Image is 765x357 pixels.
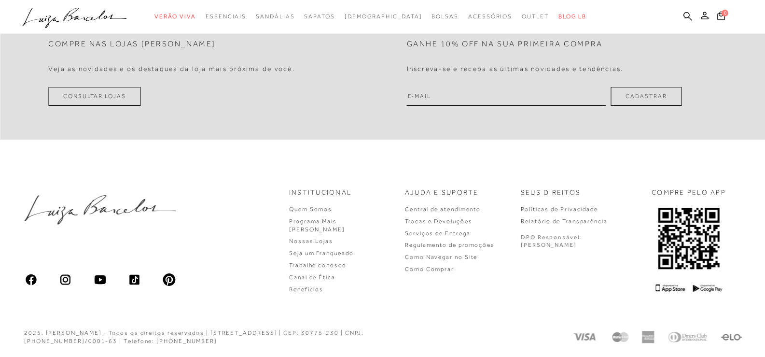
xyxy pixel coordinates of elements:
[558,13,586,20] span: BLOG LB
[522,8,549,26] a: noSubCategoriesText
[256,8,294,26] a: noSubCategoriesText
[304,8,334,26] a: noSubCategoriesText
[289,262,347,269] a: Trabalhe conosco
[405,218,472,225] a: Trocas e Devoluções
[407,87,606,106] input: E-mail
[405,242,495,248] a: Regulamento de promoções
[128,273,141,286] img: tiktok
[24,273,38,286] img: facebook_ios_glyph
[405,188,479,198] p: Ajuda e Suporte
[714,11,728,24] button: 0
[289,274,335,281] a: Canal de Ética
[468,8,512,26] a: noSubCategoriesText
[722,10,728,16] span: 0
[405,254,477,260] a: Como Navegar no Site
[256,13,294,20] span: Sandálias
[206,8,246,26] a: noSubCategoriesText
[289,218,345,233] a: Programa Mais [PERSON_NAME]
[611,87,682,106] button: Cadastrar
[345,8,422,26] a: noSubCategoriesText
[572,331,599,343] img: Visa
[93,273,107,286] img: youtube_material_rounded
[59,273,72,286] img: instagram_material_outline
[289,188,352,198] p: Institucional
[693,284,722,292] img: Google Play Logo
[24,195,176,225] img: luiza-barcelos.png
[289,206,332,213] a: Quem Somos
[405,206,481,213] a: Central de atendimento
[48,87,141,106] a: Consultar Lojas
[289,250,354,257] a: Seja um Franqueado
[666,331,709,343] img: Diners Club
[154,8,196,26] a: noSubCategoriesText
[521,188,581,198] p: Seus Direitos
[431,8,459,26] a: noSubCategoriesText
[345,13,422,20] span: [DEMOGRAPHIC_DATA]
[405,230,470,237] a: Serviços de Entrega
[521,233,583,250] p: DPO Responsável: [PERSON_NAME]
[162,273,176,286] img: pinterest_ios_filled
[521,206,598,213] a: Políticas de Privacidade
[206,13,246,20] span: Essenciais
[405,266,454,272] a: Como Comprar
[611,331,630,343] img: Mastercard
[48,65,295,73] h4: Veja as novidades e os destaques da loja mais próxima de você.
[289,238,333,244] a: Nossas Lojas
[431,13,459,20] span: Bolsas
[24,329,434,345] div: 2025, [PERSON_NAME] - Todos os direitos reservados | [STREET_ADDRESS] | CEP: 30775-230 | CNPJ: [P...
[721,331,742,343] img: Elo
[522,13,549,20] span: Outlet
[48,40,216,49] h2: Compre nas lojas [PERSON_NAME]
[655,284,685,292] img: App Store Logo
[407,40,603,49] h2: Ganhe 10% off na sua primeira compra
[521,218,608,225] a: Relatório de Transparência
[289,286,323,293] a: Benefícios
[468,13,512,20] span: Acessórios
[641,331,654,343] img: American Express
[558,8,586,26] a: BLOG LB
[154,13,196,20] span: Verão Viva
[652,188,726,198] p: COMPRE PELO APP
[407,65,624,73] h4: Inscreva-se e receba as últimas novidades e tendências.
[657,205,721,271] img: QRCODE
[304,13,334,20] span: Sapatos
